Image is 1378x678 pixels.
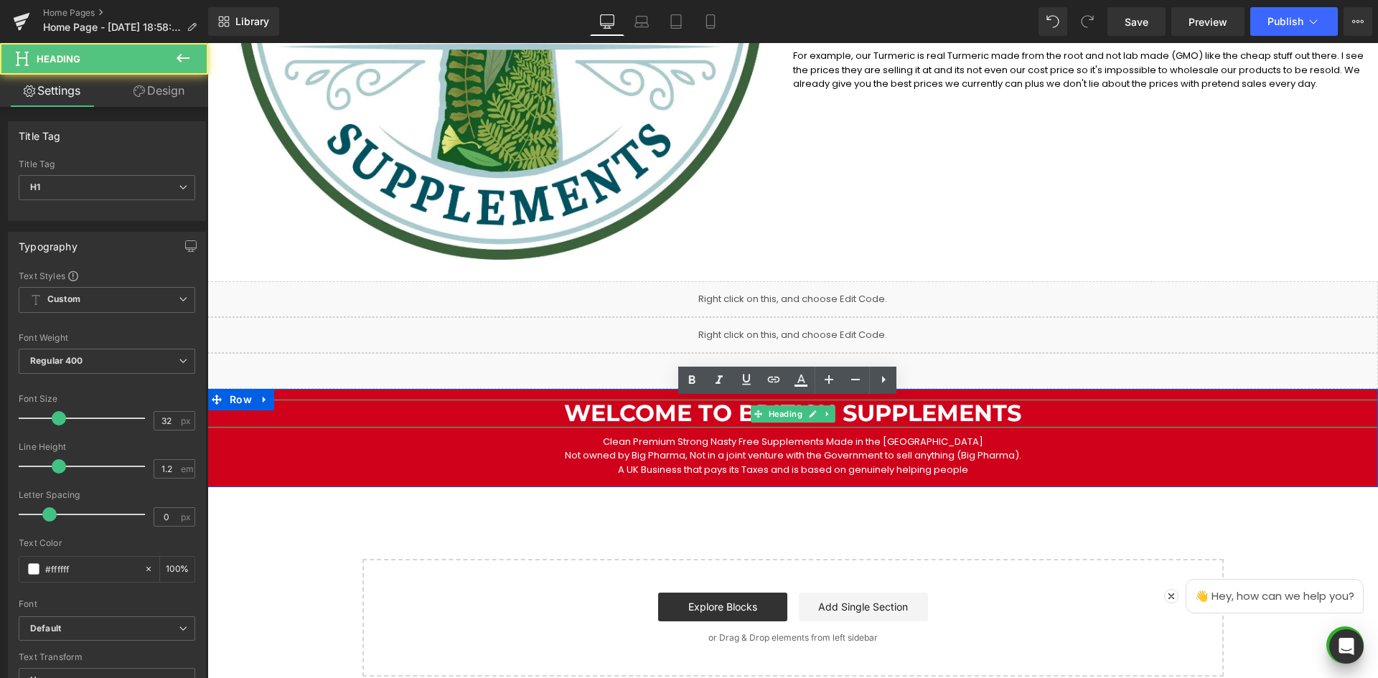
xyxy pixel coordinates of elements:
span: Heading [558,362,597,380]
span: Publish [1267,16,1303,27]
span: em [181,464,193,474]
div: Font Weight [19,333,195,343]
b: Regular 400 [30,355,83,366]
span: Heading [37,53,80,65]
a: Desktop [590,7,624,36]
button: More [1344,7,1372,36]
i: Default [30,623,61,635]
div: Text Transform [19,652,195,662]
p: 👋 Hey, how can we help you? [979,537,1156,570]
div: Typography [19,232,78,253]
p: A UK Business that pays its Taxes and is based on genuinely helping people [72,420,1099,434]
span: px [181,416,193,425]
div: % [160,557,194,582]
a: Preview [1171,7,1245,36]
div: Text Styles [19,270,195,281]
span: Home Page - [DATE] 18:58:39 [43,22,181,33]
a: New Library [208,7,279,36]
a: Explore Blocks [451,550,580,578]
div: Text Color [19,538,195,548]
b: H1 [30,182,40,192]
a: Mobile [693,7,728,36]
div: Font [19,599,195,609]
a: Design [107,75,211,107]
a: Expand / Collapse [48,346,67,367]
button: Undo [1039,7,1067,36]
b: Custom [47,293,80,306]
p: or Drag & Drop elements from left sidebar [178,590,993,600]
div: Title Tag [19,159,195,169]
span: px [181,512,193,522]
a: Home Pages [43,7,208,19]
a: Expand / Collapse [613,362,628,380]
a: Add Single Section [591,550,721,578]
span: Preview [1189,14,1227,29]
button: Publish [1250,7,1338,36]
span: Row [19,346,48,367]
p: Clean Premium Strong Nasty Free Supplements Made in the [GEOGRAPHIC_DATA] [72,392,1099,406]
div: Line Height [19,442,195,452]
span: Library [235,15,269,28]
button: Redo [1073,7,1102,36]
a: Tablet [659,7,693,36]
div: Font Size [19,394,195,404]
input: Color [45,561,137,577]
a: Laptop [624,7,659,36]
span: Save [1125,14,1148,29]
div: Open Intercom Messenger [1329,629,1364,664]
div: Letter Spacing [19,490,195,500]
p: Not owned by Big Pharma, Not in a joint venture with the Government to sell anything (Big Pharma). [72,405,1099,420]
div: Title Tag [19,122,61,142]
p: For example, our Turmeric is real Turmeric made from the root and not lab made (GMO) like the che... [586,6,1171,48]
